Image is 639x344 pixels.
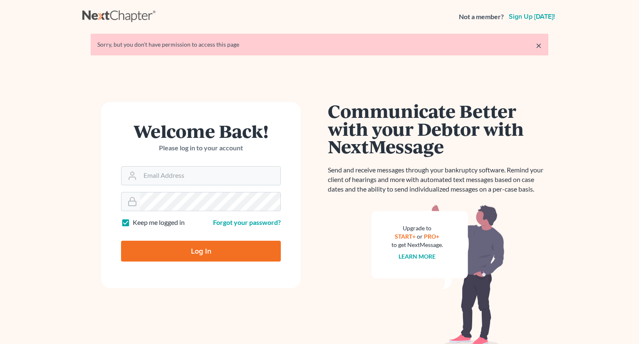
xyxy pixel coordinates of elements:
label: Keep me logged in [133,218,185,227]
a: PRO+ [424,233,440,240]
input: Email Address [140,167,280,185]
p: Please log in to your account [121,143,281,153]
a: START+ [395,233,416,240]
a: Sign up [DATE]! [507,13,557,20]
h1: Welcome Back! [121,122,281,140]
strong: Not a member? [459,12,504,22]
a: Learn more [399,253,436,260]
div: Upgrade to [391,224,443,232]
div: to get NextMessage. [391,241,443,249]
input: Log In [121,241,281,262]
a: × [536,40,542,50]
a: Forgot your password? [213,218,281,226]
span: or [417,233,423,240]
p: Send and receive messages through your bankruptcy software. Remind your client of hearings and mo... [328,165,548,194]
h1: Communicate Better with your Debtor with NextMessage [328,102,548,155]
div: Sorry, but you don't have permission to access this page [97,40,542,49]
